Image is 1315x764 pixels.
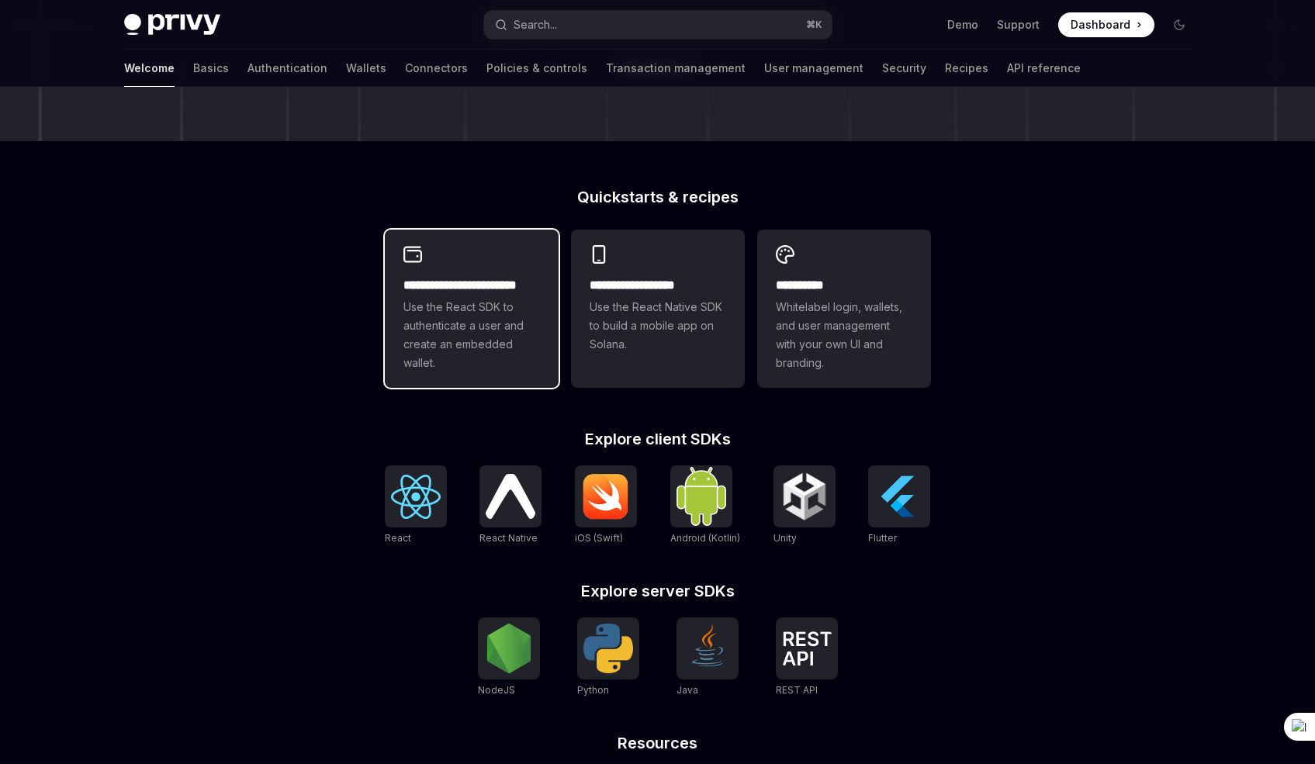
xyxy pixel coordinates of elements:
a: Recipes [945,50,988,87]
span: Unity [773,532,797,544]
h2: Quickstarts & recipes [385,189,931,205]
img: NodeJS [484,624,534,673]
span: React Native [479,532,538,544]
h2: Explore client SDKs [385,431,931,447]
span: iOS (Swift) [575,532,623,544]
a: REST APIREST API [776,617,838,698]
a: PythonPython [577,617,639,698]
img: Unity [780,472,829,521]
img: Android (Kotlin) [677,467,726,525]
div: Search... [514,16,557,34]
span: REST API [776,684,818,696]
img: Java [683,624,732,673]
a: Demo [947,17,978,33]
a: **** **** **** ***Use the React Native SDK to build a mobile app on Solana. [571,230,745,388]
a: Support [997,17,1040,33]
a: Transaction management [606,50,746,87]
h2: Explore server SDKs [385,583,931,599]
span: Use the React Native SDK to build a mobile app on Solana. [590,298,726,354]
a: Security [882,50,926,87]
a: Basics [193,50,229,87]
a: API reference [1007,50,1081,87]
h2: Resources [385,735,931,751]
button: Open search [484,11,832,39]
span: ⌘ K [806,19,822,31]
a: ReactReact [385,465,447,546]
a: Authentication [247,50,327,87]
a: React NativeReact Native [479,465,542,546]
a: NodeJSNodeJS [478,617,540,698]
span: Python [577,684,609,696]
a: iOS (Swift)iOS (Swift) [575,465,637,546]
span: Android (Kotlin) [670,532,740,544]
a: Connectors [405,50,468,87]
span: React [385,532,411,544]
span: Use the React SDK to authenticate a user and create an embedded wallet. [403,298,540,372]
a: FlutterFlutter [868,465,930,546]
img: REST API [782,631,832,665]
img: Python [583,624,633,673]
a: UnityUnity [773,465,836,546]
img: React [391,475,441,519]
img: React Native [486,474,535,518]
a: JavaJava [677,617,739,698]
a: Wallets [346,50,386,87]
img: Flutter [874,472,924,521]
a: Policies & controls [486,50,587,87]
span: Whitelabel login, wallets, and user management with your own UI and branding. [776,298,912,372]
a: **** *****Whitelabel login, wallets, and user management with your own UI and branding. [757,230,931,388]
img: iOS (Swift) [581,473,631,520]
a: Welcome [124,50,175,87]
span: NodeJS [478,684,515,696]
img: dark logo [124,14,220,36]
span: Dashboard [1071,17,1130,33]
button: Toggle dark mode [1167,12,1192,37]
a: User management [764,50,863,87]
a: Android (Kotlin)Android (Kotlin) [670,465,740,546]
span: Flutter [868,532,897,544]
a: Dashboard [1058,12,1154,37]
span: Java [677,684,698,696]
